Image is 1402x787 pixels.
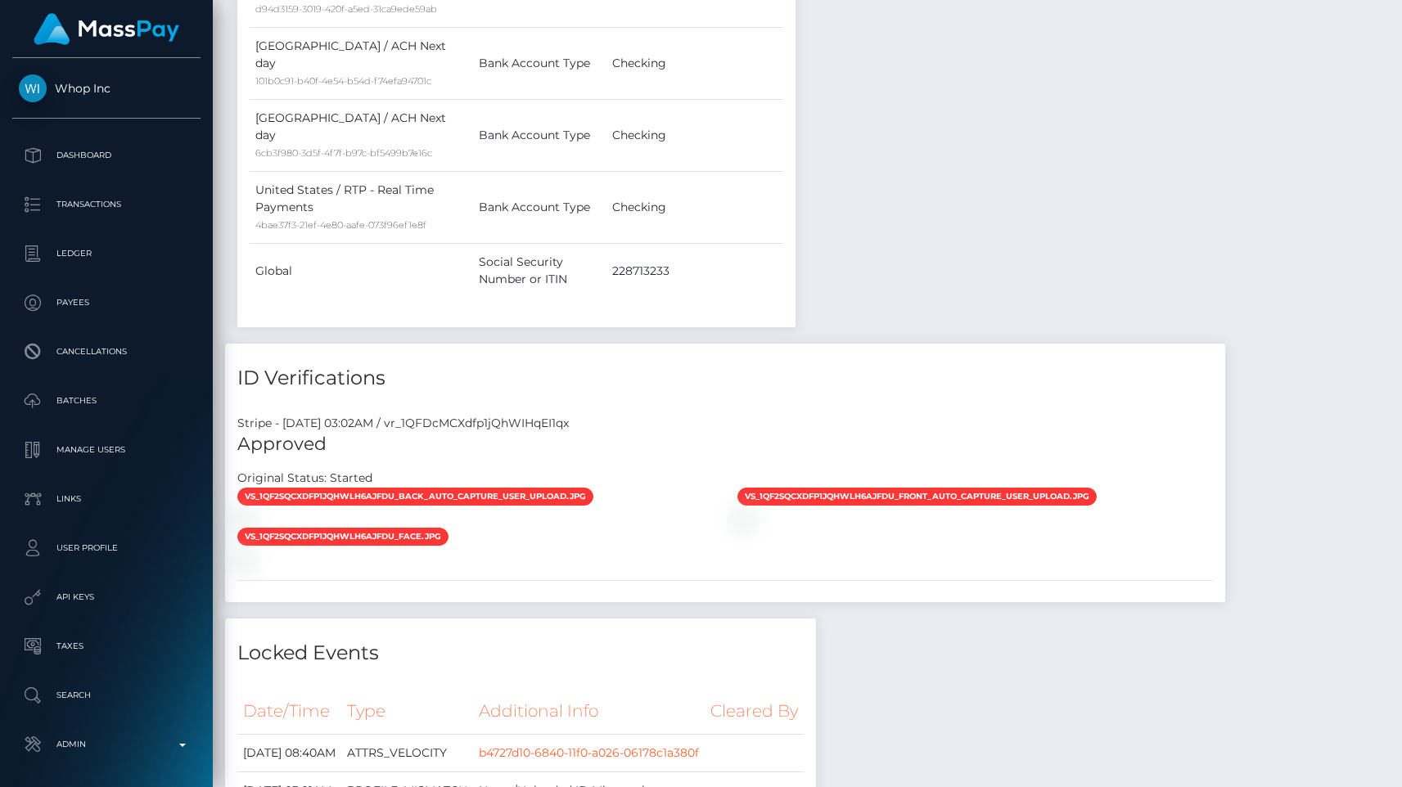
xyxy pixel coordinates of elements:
[737,512,751,525] img: vr_1QFDcMCXdfp1jQhWIHqEI1qxfile_1QFDbeCXdfp1jQhWJoYNqqrZ
[12,331,201,372] a: Cancellations
[250,28,473,100] td: [GEOGRAPHIC_DATA] / ACH Next day
[12,675,201,716] a: Search
[237,639,804,668] h4: Locked Events
[19,536,194,560] p: User Profile
[250,244,473,299] td: Global
[19,585,194,609] p: API Keys
[19,192,194,217] p: Transactions
[237,528,449,546] span: vs_1QF2SQCXdfp1jQhWlh6AJfdU_face.jpg
[19,74,47,102] img: Whop Inc
[12,184,201,225] a: Transactions
[12,380,201,421] a: Batches
[255,147,432,159] small: 6cb3f980-3d5f-4f7f-b97c-bf5499b7e16c
[255,75,431,87] small: 101b0c91-b40f-4e54-b54d-f74efa94701c
[12,724,201,765] a: Admin
[19,340,194,364] p: Cancellations
[237,432,1213,457] h5: Approved
[12,626,201,667] a: Taxes
[19,241,194,266] p: Ledger
[12,233,201,274] a: Ledger
[237,488,593,506] span: vs_1QF2SQCXdfp1jQhWlh6AJfdU_back_auto_capture_user_upload.jpg
[473,28,606,100] td: Bank Account Type
[12,429,201,470] a: Manage Users
[473,689,705,734] th: Additional Info
[473,244,606,299] td: Social Security Number or ITIN
[606,172,783,244] td: Checking
[606,28,783,100] td: Checking
[237,734,341,771] td: [DATE] 08:40AM
[19,634,194,659] p: Taxes
[250,100,473,172] td: [GEOGRAPHIC_DATA] / ACH Next day
[250,172,473,244] td: United States / RTP - Real Time Payments
[12,81,201,96] span: Whop Inc
[19,290,194,315] p: Payees
[19,487,194,511] p: Links
[341,689,473,734] th: Type
[237,689,341,734] th: Date/Time
[19,683,194,708] p: Search
[606,244,783,299] td: 228713233
[479,745,699,760] a: b4727d10-6840-11f0-a026-06178c1a380f
[237,512,250,525] img: vr_1QFDcMCXdfp1jQhWIHqEI1qxfile_1QFDbvCXdfp1jQhWlpa9tt1F
[341,734,473,771] td: ATTRS_VELOCITY
[606,100,783,172] td: Checking
[12,282,201,323] a: Payees
[12,577,201,618] a: API Keys
[19,143,194,168] p: Dashboard
[255,3,437,15] small: d94d3159-3019-420f-a5ed-31ca9ede59ab
[237,364,1213,393] h4: ID Verifications
[473,172,606,244] td: Bank Account Type
[19,389,194,413] p: Batches
[12,528,201,569] a: User Profile
[237,470,372,485] h7: Original Status: Started
[473,100,606,172] td: Bank Account Type
[237,552,250,565] img: vr_1QFDcMCXdfp1jQhWIHqEI1qxfile_1QFDcFCXdfp1jQhWIzjSBXF7
[12,135,201,176] a: Dashboard
[255,219,426,231] small: 4bae37f3-21ef-4e80-aafe-073f96ef1e8f
[19,732,194,757] p: Admin
[19,438,194,462] p: Manage Users
[34,13,179,45] img: MassPay Logo
[705,689,804,734] th: Cleared By
[737,488,1097,506] span: vs_1QF2SQCXdfp1jQhWlh6AJfdU_front_auto_capture_user_upload.jpg
[225,415,1225,432] div: Stripe - [DATE] 03:02AM / vr_1QFDcMCXdfp1jQhWIHqEI1qx
[12,479,201,519] a: Links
